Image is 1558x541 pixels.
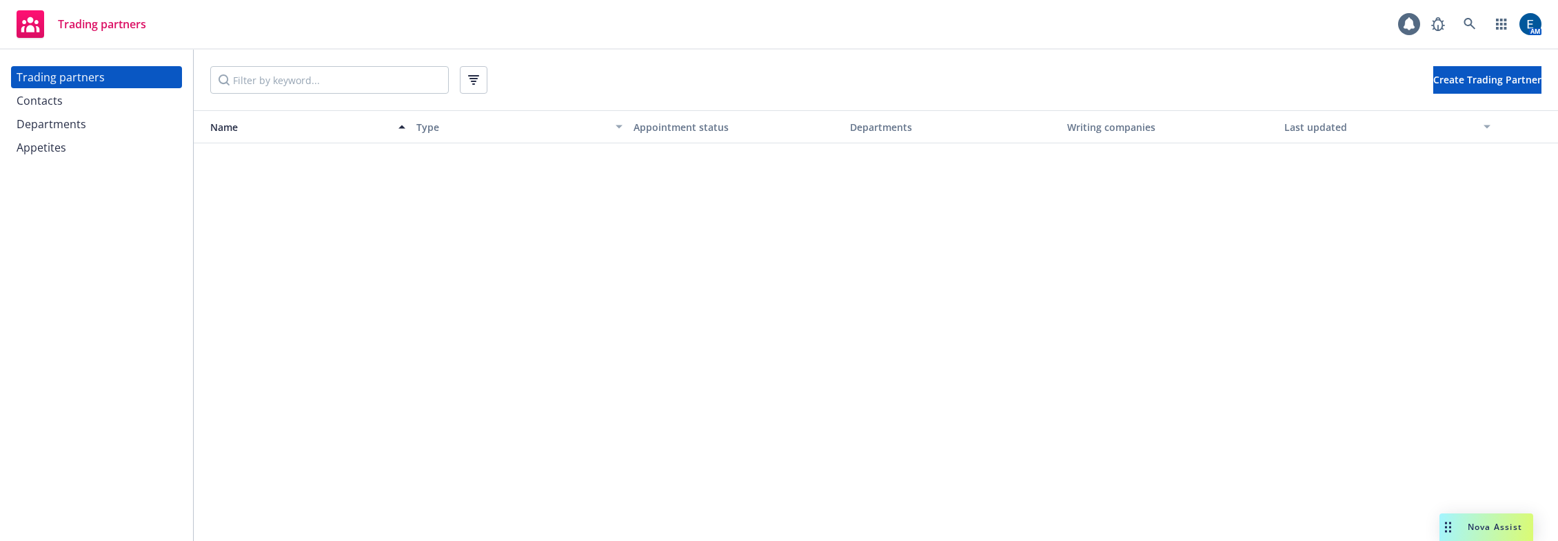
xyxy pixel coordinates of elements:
input: Filter by keyword... [210,66,449,94]
a: Report a Bug [1424,10,1452,38]
div: Name [199,120,390,134]
div: Departments [850,120,1056,134]
div: Trading partners [17,66,105,88]
div: Departments [17,113,86,135]
div: Contacts [17,90,63,112]
button: Type [411,110,628,143]
a: Switch app [1488,10,1515,38]
div: Appointment status [634,120,840,134]
button: Name [194,110,411,143]
span: Trading partners [58,19,146,30]
a: Search [1456,10,1484,38]
div: Writing companies [1067,120,1273,134]
img: photo [1519,13,1541,35]
a: Contacts [11,90,182,112]
a: Departments [11,113,182,135]
button: Nova Assist [1439,513,1533,541]
button: Create Trading Partner [1433,66,1541,94]
div: Type [416,120,607,134]
a: Trading partners [11,5,152,43]
button: Departments [844,110,1062,143]
div: Last updated [1284,120,1475,134]
div: Appetites [17,136,66,159]
button: Appointment status [628,110,845,143]
div: Drag to move [1439,513,1457,541]
button: Writing companies [1062,110,1279,143]
a: Appetites [11,136,182,159]
button: Last updated [1279,110,1496,143]
span: Nova Assist [1468,521,1522,533]
span: Create Trading Partner [1433,73,1541,86]
a: Trading partners [11,66,182,88]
